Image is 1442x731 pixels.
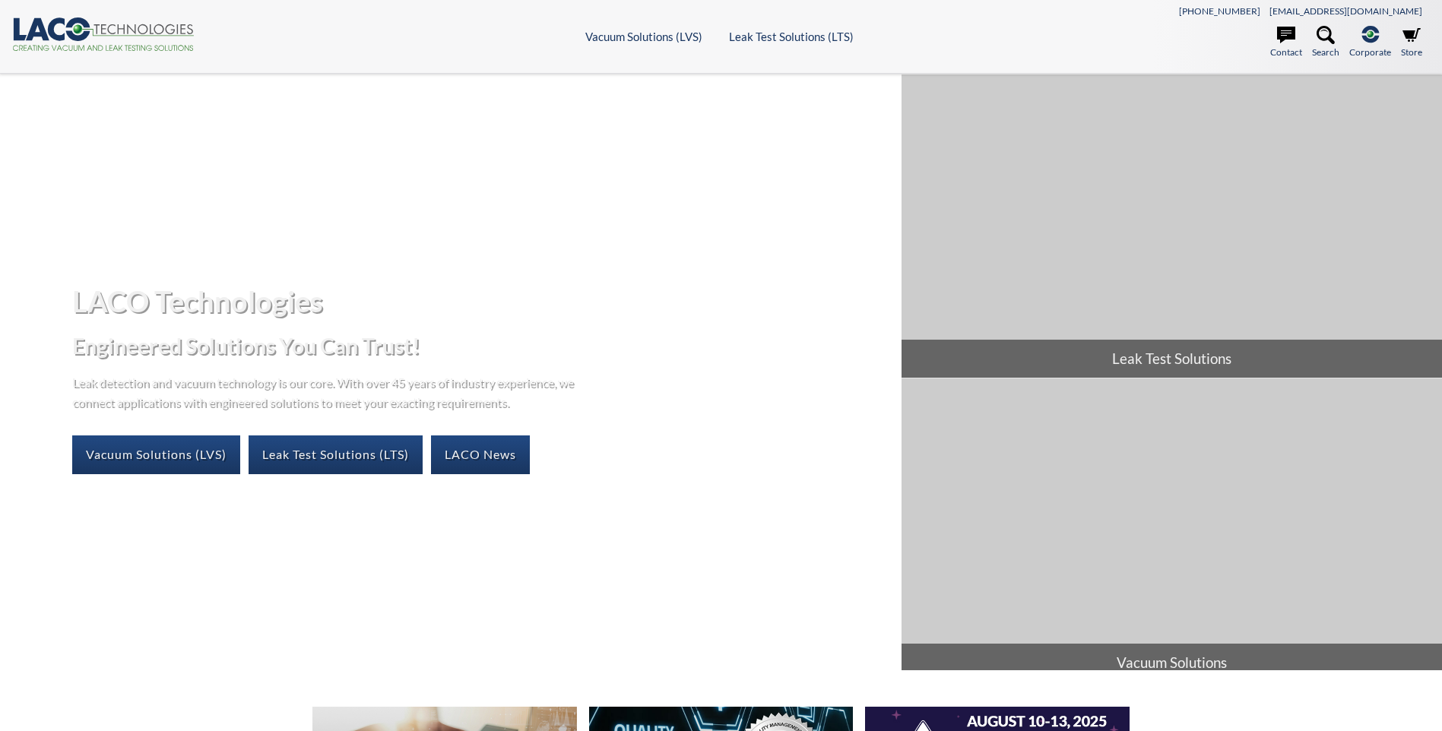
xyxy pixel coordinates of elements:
[72,283,889,320] h1: LACO Technologies
[249,435,423,473] a: Leak Test Solutions (LTS)
[1269,5,1422,17] a: [EMAIL_ADDRESS][DOMAIN_NAME]
[585,30,702,43] a: Vacuum Solutions (LVS)
[72,372,582,411] p: Leak detection and vacuum technology is our core. With over 45 years of industry experience, we c...
[729,30,854,43] a: Leak Test Solutions (LTS)
[1312,26,1339,59] a: Search
[902,74,1442,378] a: Leak Test Solutions
[1179,5,1260,17] a: [PHONE_NUMBER]
[902,644,1442,682] span: Vacuum Solutions
[1349,45,1391,59] span: Corporate
[902,340,1442,378] span: Leak Test Solutions
[431,435,530,473] a: LACO News
[902,378,1442,682] a: Vacuum Solutions
[1270,26,1302,59] a: Contact
[1401,26,1422,59] a: Store
[72,332,889,360] h2: Engineered Solutions You Can Trust!
[72,435,240,473] a: Vacuum Solutions (LVS)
